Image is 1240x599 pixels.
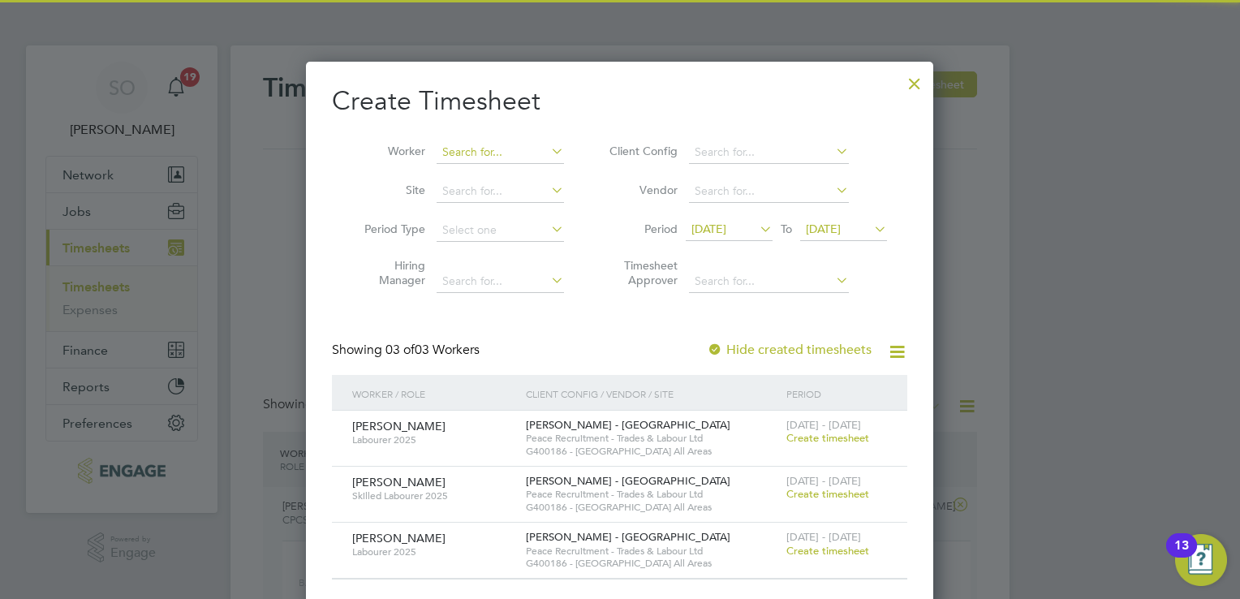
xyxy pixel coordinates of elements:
[385,342,480,358] span: 03 Workers
[526,545,778,558] span: Peace Recruitment - Trades & Labour Ltd
[605,258,678,287] label: Timesheet Approver
[348,375,522,412] div: Worker / Role
[689,180,849,203] input: Search for...
[707,342,872,358] label: Hide created timesheets
[352,258,425,287] label: Hiring Manager
[1174,545,1189,567] div: 13
[352,531,446,545] span: [PERSON_NAME]
[352,489,514,502] span: Skilled Labourer 2025
[605,183,678,197] label: Vendor
[352,545,514,558] span: Labourer 2025
[526,445,778,458] span: G400186 - [GEOGRAPHIC_DATA] All Areas
[385,342,415,358] span: 03 of
[786,431,869,445] span: Create timesheet
[605,222,678,236] label: Period
[526,432,778,445] span: Peace Recruitment - Trades & Labour Ltd
[786,418,861,432] span: [DATE] - [DATE]
[526,501,778,514] span: G400186 - [GEOGRAPHIC_DATA] All Areas
[1175,534,1227,586] button: Open Resource Center, 13 new notifications
[522,375,782,412] div: Client Config / Vendor / Site
[786,544,869,558] span: Create timesheet
[605,144,678,158] label: Client Config
[786,487,869,501] span: Create timesheet
[437,270,564,293] input: Search for...
[352,222,425,236] label: Period Type
[352,475,446,489] span: [PERSON_NAME]
[526,488,778,501] span: Peace Recruitment - Trades & Labour Ltd
[689,270,849,293] input: Search for...
[437,219,564,242] input: Select one
[526,474,730,488] span: [PERSON_NAME] - [GEOGRAPHIC_DATA]
[786,474,861,488] span: [DATE] - [DATE]
[437,180,564,203] input: Search for...
[691,222,726,236] span: [DATE]
[689,141,849,164] input: Search for...
[526,557,778,570] span: G400186 - [GEOGRAPHIC_DATA] All Areas
[526,530,730,544] span: [PERSON_NAME] - [GEOGRAPHIC_DATA]
[352,144,425,158] label: Worker
[782,375,891,412] div: Period
[526,418,730,432] span: [PERSON_NAME] - [GEOGRAPHIC_DATA]
[776,218,797,239] span: To
[352,419,446,433] span: [PERSON_NAME]
[332,84,907,119] h2: Create Timesheet
[437,141,564,164] input: Search for...
[352,183,425,197] label: Site
[806,222,841,236] span: [DATE]
[352,433,514,446] span: Labourer 2025
[332,342,483,359] div: Showing
[786,530,861,544] span: [DATE] - [DATE]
